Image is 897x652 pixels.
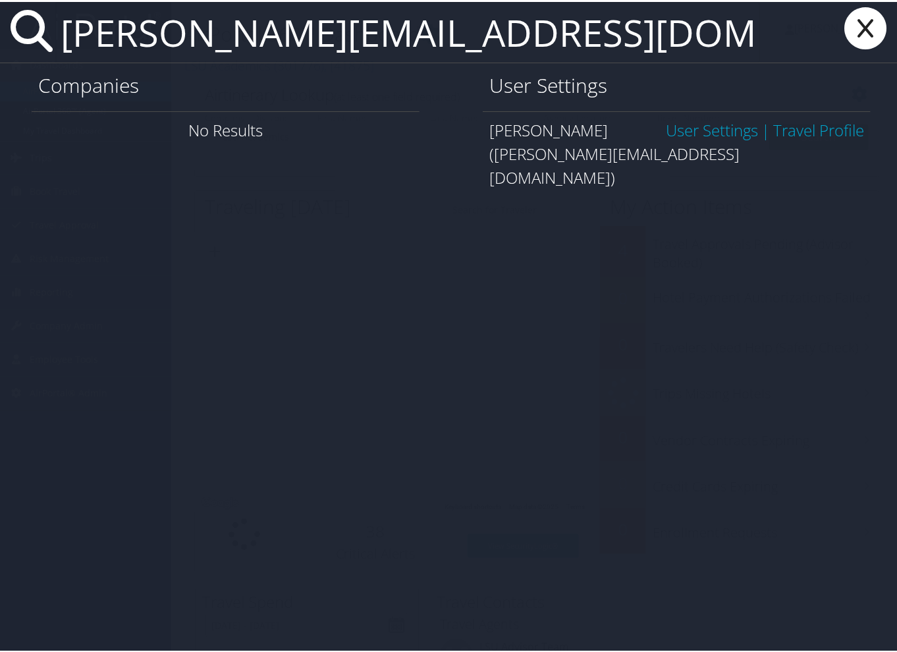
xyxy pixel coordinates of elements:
div: ([PERSON_NAME][EMAIL_ADDRESS][DOMAIN_NAME]) [489,140,864,188]
div: No Results [32,109,420,147]
h1: User Settings [489,70,864,97]
h1: Companies [38,70,413,97]
span: | [758,117,773,139]
a: User Settings [666,117,758,139]
a: View OBT Profile [773,117,864,139]
span: [PERSON_NAME] [489,117,608,139]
